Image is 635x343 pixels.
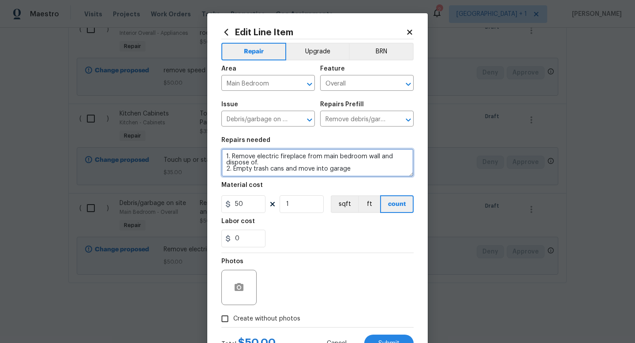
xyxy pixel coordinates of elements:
[221,43,286,60] button: Repair
[221,27,406,37] h2: Edit Line Item
[402,78,415,90] button: Open
[380,195,414,213] button: count
[358,195,380,213] button: ft
[233,314,300,324] span: Create without photos
[221,218,255,224] h5: Labor cost
[221,149,414,177] textarea: 1. Remove electric fireplace from main bedroom wall and dispose of. 2. Empty trash cans and move ...
[349,43,414,60] button: BRN
[221,182,263,188] h5: Material cost
[402,114,415,126] button: Open
[303,78,316,90] button: Open
[320,66,345,72] h5: Feature
[221,258,243,265] h5: Photos
[286,43,349,60] button: Upgrade
[331,195,358,213] button: sqft
[221,66,236,72] h5: Area
[303,114,316,126] button: Open
[221,137,270,143] h5: Repairs needed
[221,101,238,108] h5: Issue
[320,101,364,108] h5: Repairs Prefill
